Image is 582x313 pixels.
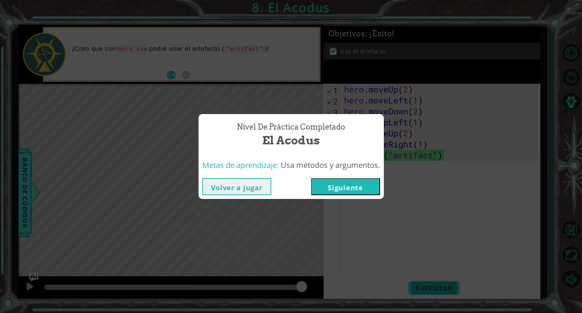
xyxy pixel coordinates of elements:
[202,178,271,195] button: Volver a jugar
[311,178,380,195] button: Siguiente
[237,122,345,133] span: Nivel de práctica Completado
[262,132,320,149] span: El Acodus
[281,160,380,170] span: Usa métodos y argumentos.
[202,160,279,170] span: Metas de aprendizaje:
